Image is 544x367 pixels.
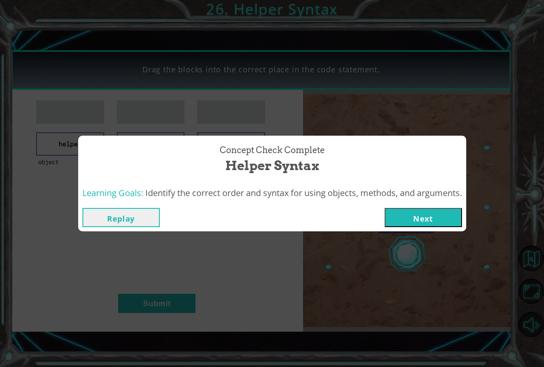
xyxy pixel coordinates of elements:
button: Next [385,208,462,227]
button: Replay [82,208,160,227]
span: Learning Goals: [82,187,143,199]
span: Identify the correct order and syntax for using objects, methods, and arguments. [145,187,462,199]
span: Helper Syntax [225,156,319,175]
span: Concept Check Complete [220,144,325,156]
